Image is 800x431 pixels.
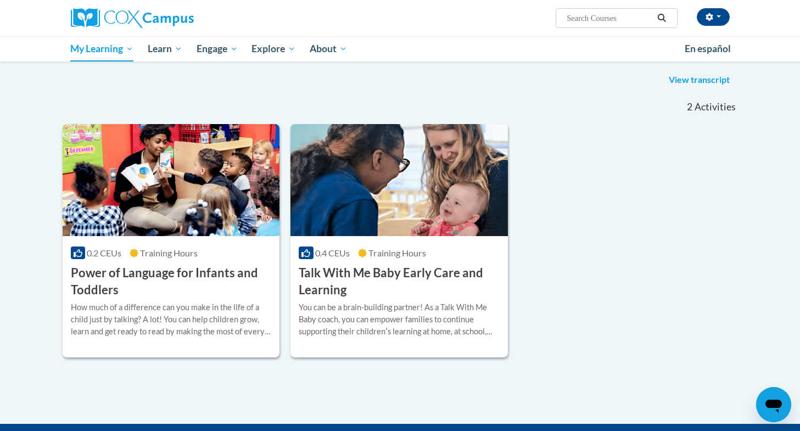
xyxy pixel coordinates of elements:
[299,301,500,338] div: You can be a brain-building partner! As a Talk With Me Baby coach, you can empower families to co...
[299,265,500,299] h3: Talk With Me Baby Early Care and Learning
[661,71,738,89] a: View transcript
[140,248,198,258] span: Training Hours
[251,42,295,55] span: Explore
[87,248,121,258] span: 0.2 CEUs
[678,37,738,60] a: En español
[54,36,746,61] div: Main menu
[368,248,426,258] span: Training Hours
[71,8,194,28] img: Cox Campus
[197,42,238,55] span: Engage
[189,36,245,61] a: Engage
[70,42,133,55] span: My Learning
[315,248,350,258] span: 0.4 CEUs
[244,36,303,61] a: Explore
[566,12,653,25] input: Search Courses
[148,42,182,55] span: Learn
[756,387,791,422] iframe: Button to launch messaging window
[310,42,347,55] span: About
[63,124,280,236] img: Course Logo
[290,124,508,357] a: Course Logo0.4 CEUsTraining Hours Talk With Me Baby Early Care and LearningYou can be a brain-bui...
[71,8,279,28] a: Cox Campus
[290,124,508,236] img: Course Logo
[64,36,141,61] a: My Learning
[71,301,272,338] div: How much of a difference can you make in the life of a child just by talking? A lot! You can help...
[687,101,692,113] span: 2
[685,43,731,54] span: En español
[71,265,272,299] h3: Power of Language for Infants and Toddlers
[141,36,189,61] a: Learn
[695,101,736,113] span: Activities
[303,36,354,61] a: About
[697,8,730,26] button: Account Settings
[653,12,670,25] button: Search
[63,124,280,357] a: Course Logo0.2 CEUsTraining Hours Power of Language for Infants and ToddlersHow much of a differe...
